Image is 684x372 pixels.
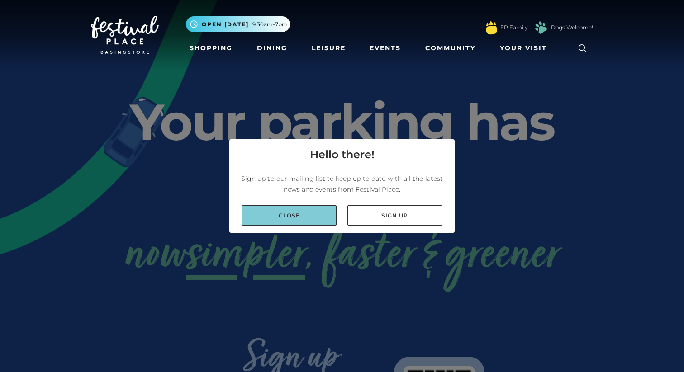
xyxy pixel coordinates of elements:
[91,16,159,54] img: Festival Place Logo
[237,173,447,195] p: Sign up to our mailing list to keep up to date with all the latest news and events from Festival ...
[308,40,349,57] a: Leisure
[500,43,547,53] span: Your Visit
[252,20,288,28] span: 9.30am-7pm
[496,40,555,57] a: Your Visit
[366,40,404,57] a: Events
[347,205,442,226] a: Sign up
[500,24,527,32] a: FP Family
[186,16,290,32] button: Open [DATE] 9.30am-7pm
[242,205,337,226] a: Close
[253,40,291,57] a: Dining
[202,20,249,28] span: Open [DATE]
[310,146,375,163] h4: Hello there!
[551,24,593,32] a: Dogs Welcome!
[186,40,236,57] a: Shopping
[422,40,479,57] a: Community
